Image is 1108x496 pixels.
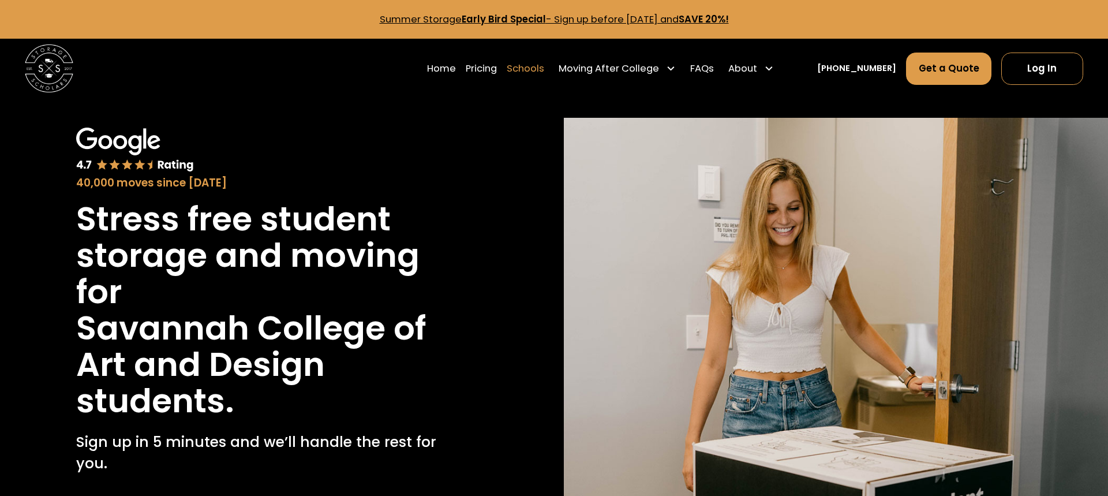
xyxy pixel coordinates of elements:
[553,52,680,85] div: Moving After College
[76,310,468,383] h1: Savannah College of Art and Design
[1001,53,1083,85] a: Log In
[728,61,757,76] div: About
[466,52,497,85] a: Pricing
[679,13,729,26] strong: SAVE 20%!
[817,62,896,75] a: [PHONE_NUMBER]
[76,128,194,173] img: Google 4.7 star rating
[690,52,714,85] a: FAQs
[906,53,992,85] a: Get a Quote
[559,61,659,76] div: Moving After College
[507,52,544,85] a: Schools
[724,52,779,85] div: About
[25,44,73,92] img: Storage Scholars main logo
[76,383,234,419] h1: students.
[76,201,468,310] h1: Stress free student storage and moving for
[76,175,468,191] div: 40,000 moves since [DATE]
[76,431,468,475] p: Sign up in 5 minutes and we’ll handle the rest for you.
[380,13,729,26] a: Summer StorageEarly Bird Special- Sign up before [DATE] andSAVE 20%!
[427,52,456,85] a: Home
[25,44,73,92] a: home
[462,13,546,26] strong: Early Bird Special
